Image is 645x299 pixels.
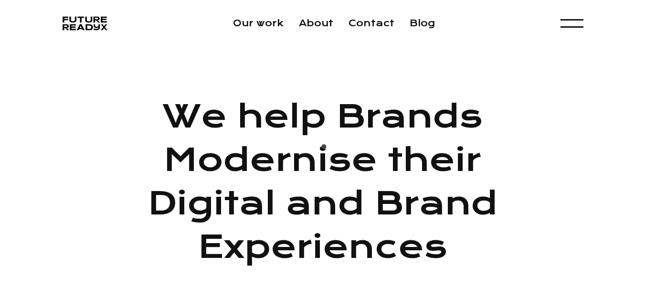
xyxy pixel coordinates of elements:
a: Our work [233,18,284,29]
img: Futurereadyx Logo [62,14,108,33]
div: menu [560,13,583,33]
h1: We help Brands Modernise their Digital and Brand Experiences [113,95,533,268]
a: Blog [410,18,435,29]
a: Contact [349,18,394,29]
a: About [299,18,333,29]
a: home [62,14,108,33]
